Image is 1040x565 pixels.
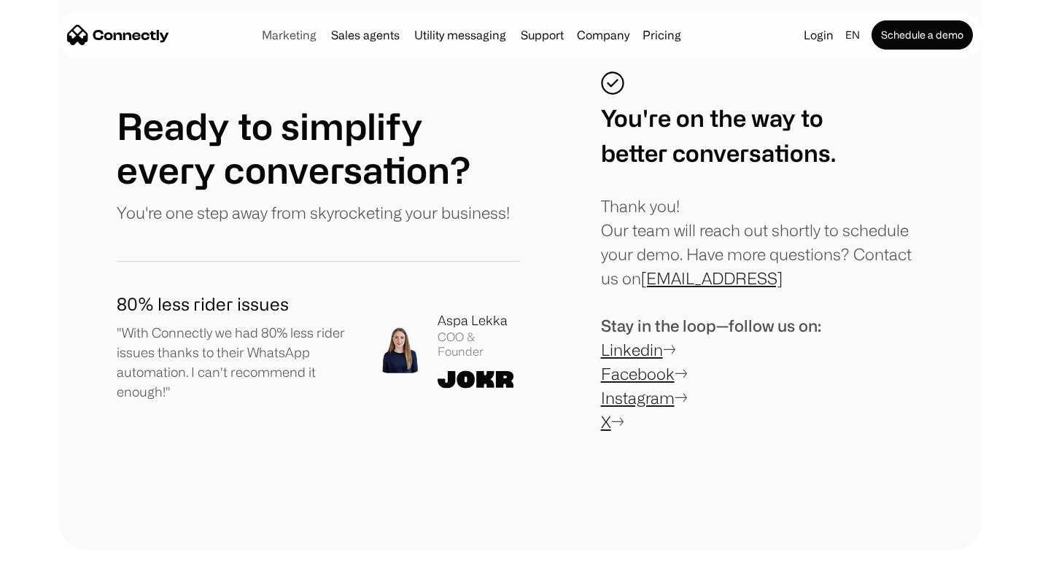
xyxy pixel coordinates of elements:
div: Aspa Lekka [438,311,520,330]
a: Sales agents [325,29,405,41]
a: X [601,413,611,431]
a: [EMAIL_ADDRESS] [641,269,783,287]
div: en [845,25,860,45]
a: Support [515,29,570,41]
div: Thank you! Our team will reach out shortly to schedule your demo. Have more questions? Contact us on [601,194,923,290]
a: Linkedin [601,340,663,359]
div: You're on the way to better conversations. [601,101,836,171]
a: Utility messaging [408,29,512,41]
p: "With Connectly we had 80% less rider issues thanks to their WhatsApp automation. I can't recomme... [117,323,353,402]
div: en [839,25,869,45]
a: Marketing [256,29,322,41]
div: Company [577,25,629,45]
p: → → → → [601,313,821,434]
div: COO & Founder [438,330,520,358]
p: You're one step away from skyrocketing your business! [117,200,510,225]
div: Company [573,25,634,45]
h1: 80% less rider issues [117,291,353,317]
a: Instagram [601,389,675,407]
a: Pricing [637,29,687,41]
a: Facebook [601,365,675,383]
a: Schedule a demo [872,20,973,50]
a: Login [798,25,839,45]
aside: Language selected: English [15,538,88,560]
h1: Ready to simplify every conversation? [117,104,520,192]
ul: Language list [29,539,88,560]
a: home [67,24,169,46]
span: Stay in the loop—follow us on: [601,316,821,335]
